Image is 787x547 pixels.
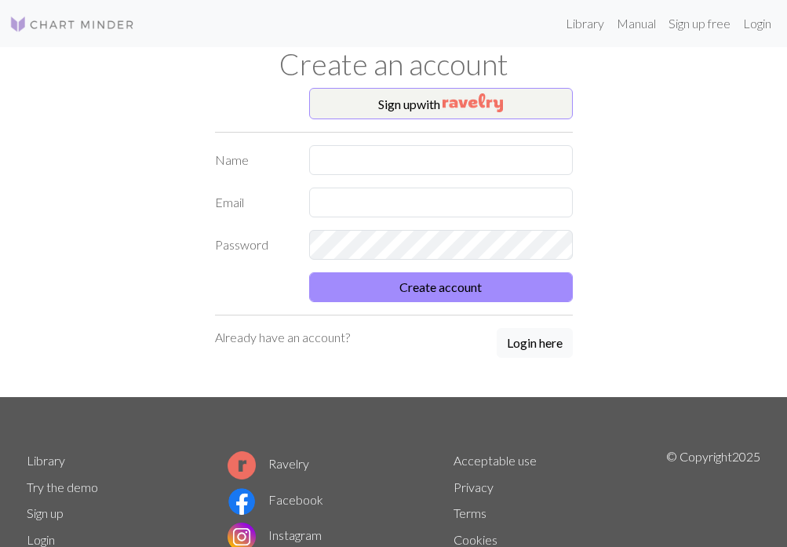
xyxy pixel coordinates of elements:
label: Email [206,188,300,217]
a: Login here [497,328,573,359]
img: Ravelry logo [228,451,256,480]
a: Login [737,8,778,39]
a: Login [27,532,55,547]
a: Terms [454,505,486,520]
a: Privacy [454,480,494,494]
button: Sign upwith [309,88,573,119]
a: Ravelry [228,456,309,471]
a: Acceptable use [454,453,537,468]
a: Try the demo [27,480,98,494]
button: Login here [497,328,573,358]
a: Library [27,453,65,468]
a: Sign up free [662,8,737,39]
a: Facebook [228,492,323,507]
label: Password [206,230,300,260]
a: Instagram [228,527,322,542]
a: Sign up [27,505,64,520]
a: Library [559,8,610,39]
label: Name [206,145,300,175]
img: Logo [9,15,135,34]
button: Create account [309,272,573,302]
img: Facebook logo [228,487,256,516]
p: Already have an account? [215,328,350,347]
a: Manual [610,8,662,39]
img: Ravelry [443,93,503,112]
a: Cookies [454,532,497,547]
h1: Create an account [17,47,771,82]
